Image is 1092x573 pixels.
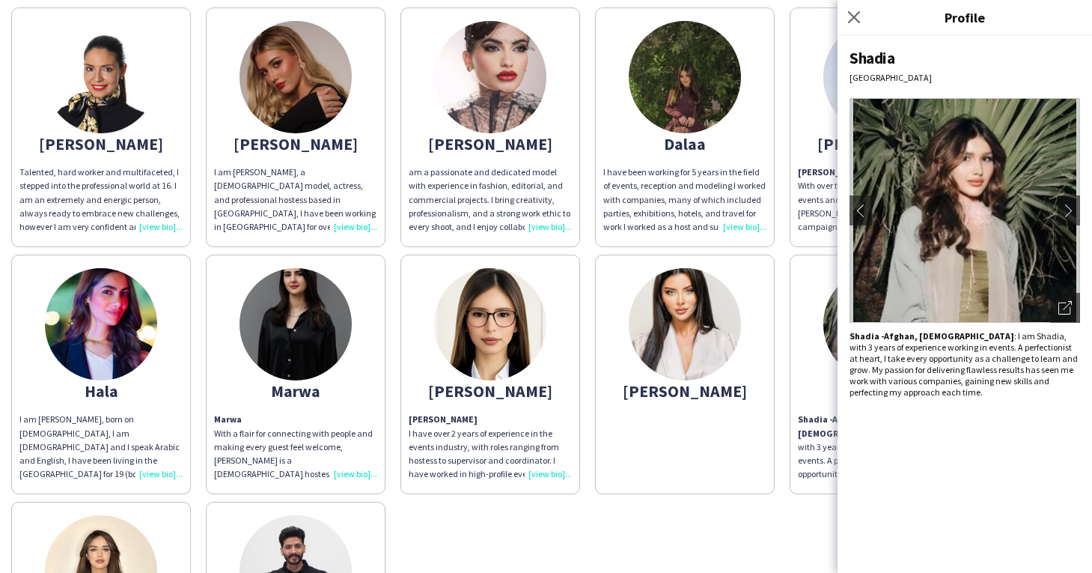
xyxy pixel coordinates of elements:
[629,21,741,133] img: thumb-68b83dbfd721a.jpeg
[823,268,936,381] img: thumb-672a4f785de2f.jpeg
[849,330,884,342] strong: Shadia -
[798,413,893,438] strong: Afghan, [DEMOGRAPHIC_DATA]
[240,21,352,133] img: thumb-63c2ec5856aa2.jpeg
[798,166,867,178] strong: [PERSON_NAME]
[214,413,242,425] b: Marwa
[849,72,1080,83] div: [GEOGRAPHIC_DATA]
[214,413,377,481] p: With a flair for connecting with people and making every guest feel welcome, [PERSON_NAME] is a [...
[849,48,1080,68] div: Shadia
[214,166,377,234] div: I am [PERSON_NAME], a [DEMOGRAPHIC_DATA] model, actress, and professional hostess based in [GEOGR...
[629,268,741,381] img: thumb-68b859318267b.jpeg
[45,21,157,133] img: thumb-65d4e661d93f9.jpg
[798,384,961,398] div: Shadia
[19,137,183,151] div: [PERSON_NAME]
[838,7,1092,27] h3: Profile
[19,413,183,481] div: I am [PERSON_NAME], born on [DEMOGRAPHIC_DATA], I am [DEMOGRAPHIC_DATA] and I speak Arabic and En...
[214,137,377,151] div: [PERSON_NAME]
[409,137,572,151] div: [PERSON_NAME]
[240,268,352,381] img: thumb-67fbf562a4e05.jpeg
[823,21,936,133] img: thumb-67000733c6dbc.jpeg
[19,384,183,398] div: Hala
[409,166,572,234] div: am a passionate and dedicated model with experience in fashion, editorial, and commercial project...
[409,384,572,398] div: [PERSON_NAME]
[603,137,766,151] div: Dalaa
[19,166,183,234] div: Talented, hard worker and multifaceted, I stepped into the professional world at 16. I am an extr...
[798,166,961,234] p: With over three years of experience in the events and promotions industry, [PERSON_NAME] has work...
[434,268,546,381] img: thumb-672cc00e28614.jpeg
[214,384,377,398] div: Marwa
[409,413,478,425] b: [PERSON_NAME]
[884,330,1014,342] strong: Afghan, [DEMOGRAPHIC_DATA]
[1050,293,1080,323] div: Open photos pop-in
[434,21,546,133] img: thumb-68aef1693931f.jpeg
[849,98,1080,323] img: Crew avatar or photo
[409,413,572,481] p: I have over 2 years of experience in the events industry, with roles ranging from hostess to supe...
[798,413,961,481] div: : I am Shadia, with 3 years of experience working in events. A perfectionist at heart, I take eve...
[603,384,766,398] div: [PERSON_NAME]
[798,137,961,151] div: [PERSON_NAME]
[798,413,832,425] strong: Shadia -
[603,166,766,234] div: I have been working for 5 years in the field of events, reception and modeling I worked with comp...
[45,268,157,381] img: thumb-66cc99c4b5ea1.jpeg
[849,330,1080,398] div: : I am Shadia, with 3 years of experience working in events. A perfectionist at heart, I take eve...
